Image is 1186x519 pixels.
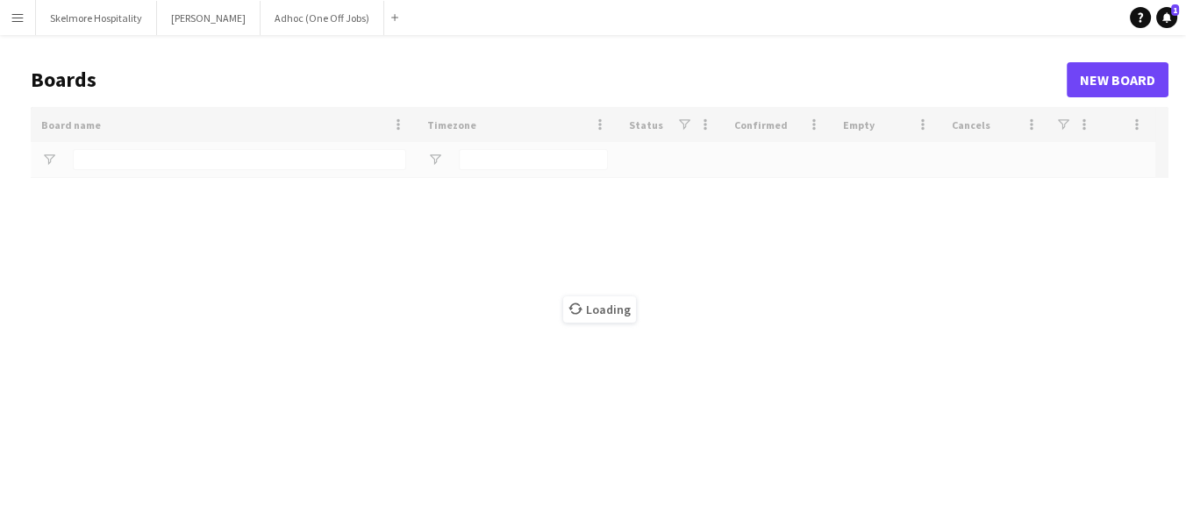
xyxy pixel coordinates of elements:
span: 1 [1171,4,1179,16]
span: Loading [563,296,636,323]
button: [PERSON_NAME] [157,1,261,35]
a: New Board [1067,62,1168,97]
button: Adhoc (One Off Jobs) [261,1,384,35]
h1: Boards [31,67,1067,93]
button: Skelmore Hospitality [36,1,157,35]
a: 1 [1156,7,1177,28]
